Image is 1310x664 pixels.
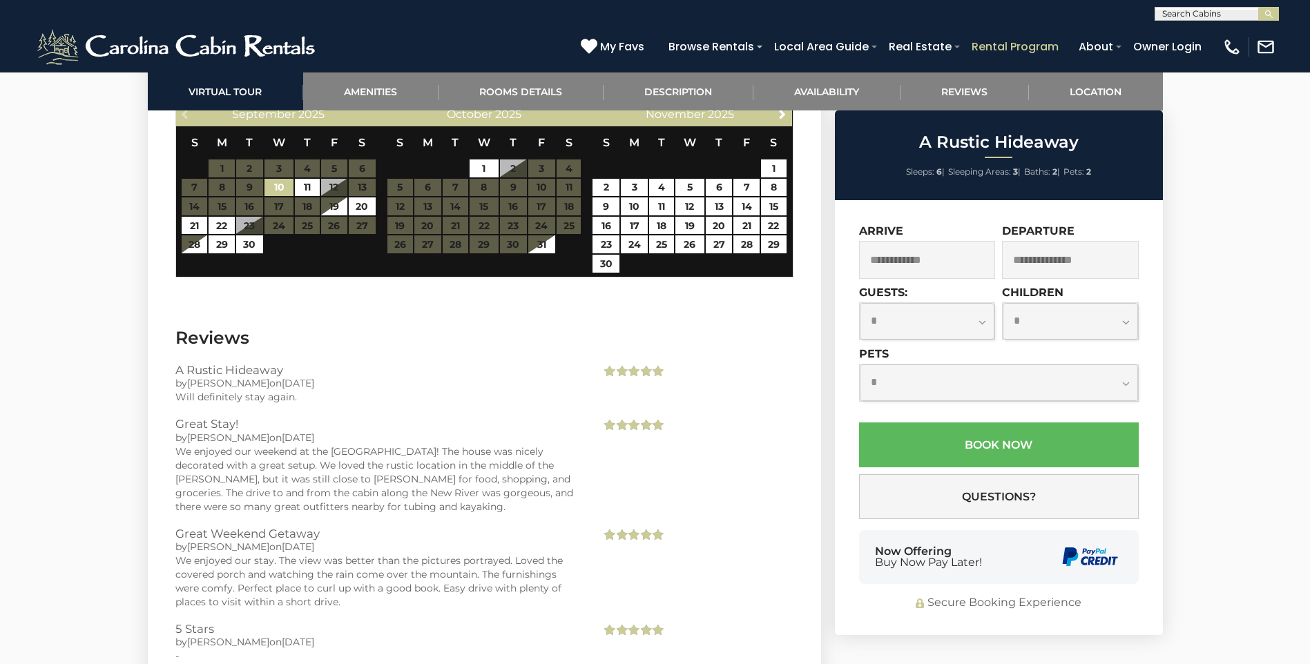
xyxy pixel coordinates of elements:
strong: 6 [936,166,942,177]
span: November [646,108,705,121]
label: Guests: [859,286,907,299]
a: 22 [209,217,234,235]
a: Local Area Guide [767,35,876,59]
a: 7 [733,179,759,197]
a: 19 [675,217,704,235]
a: Availability [753,72,900,110]
a: 15 [761,197,787,215]
div: by on [175,635,581,649]
a: About [1072,35,1120,59]
button: Book Now [859,422,1139,467]
h2: A Rustic Hideaway [838,133,1159,151]
a: 19 [321,197,347,215]
a: 13 [706,197,733,215]
a: 30 [236,235,263,253]
span: 2025 [495,108,521,121]
a: 16 [593,217,619,235]
div: by on [175,376,581,390]
li: | [906,163,945,181]
a: 9 [593,197,619,215]
label: Pets [859,347,889,360]
a: 18 [649,217,674,235]
a: Description [604,72,753,110]
a: 10 [264,179,293,197]
div: Secure Booking Experience [859,595,1139,611]
span: Tuesday [658,136,665,149]
a: 21 [182,217,207,235]
div: We enjoyed our weekend at the [GEOGRAPHIC_DATA]! The house was nicely decorated with a great setu... [175,445,581,514]
a: 28 [733,235,759,253]
span: Saturday [770,136,777,149]
span: Wednesday [273,136,285,149]
span: Buy Now Pay Later! [875,557,982,568]
span: [PERSON_NAME] [187,636,269,648]
a: 8 [761,179,787,197]
span: Wednesday [478,136,490,149]
a: 24 [621,235,648,253]
span: [DATE] [282,377,314,389]
a: My Favs [581,38,648,56]
div: We enjoyed our stay. The view was better than the pictures portrayed. Loved the covered porch and... [175,554,581,609]
a: 22 [761,217,787,235]
h3: Great Stay! [175,418,581,430]
span: Thursday [304,136,311,149]
div: by on [175,431,581,445]
a: Real Estate [882,35,959,59]
a: Location [1029,72,1163,110]
span: My Favs [600,38,644,55]
span: Monday [629,136,639,149]
a: 12 [675,197,704,215]
span: 2025 [708,108,734,121]
span: Baths: [1024,166,1050,177]
a: 29 [761,235,787,253]
span: Sunday [396,136,403,149]
a: 5 [675,179,704,197]
a: 31 [528,235,555,253]
label: Arrive [859,224,903,237]
img: White-1-2.png [35,26,321,68]
span: Friday [538,136,545,149]
button: Questions? [859,474,1139,519]
a: 28 [182,235,207,253]
span: [PERSON_NAME] [187,540,269,553]
a: 17 [621,217,648,235]
a: 14 [733,197,759,215]
span: September [232,108,296,121]
span: Tuesday [246,136,253,149]
a: 20 [349,197,376,215]
a: 25 [649,235,674,253]
span: [DATE] [282,431,314,444]
span: [PERSON_NAME] [187,377,269,389]
a: 20 [706,217,733,235]
a: 27 [706,235,733,253]
a: 6 [706,179,733,197]
li: | [948,163,1021,181]
span: Pets: [1063,166,1084,177]
span: Saturday [358,136,365,149]
a: 3 [621,179,648,197]
a: Rooms Details [439,72,604,110]
span: Saturday [566,136,572,149]
h3: Great Weekend Getaway [175,527,581,540]
a: Owner Login [1126,35,1208,59]
strong: 3 [1013,166,1018,177]
a: 4 [649,179,674,197]
a: 11 [295,179,320,197]
div: Now Offering [875,546,982,568]
li: | [1024,163,1060,181]
span: Wednesday [684,136,696,149]
span: Tuesday [452,136,459,149]
span: 2025 [298,108,325,121]
strong: 2 [1086,166,1091,177]
h3: Reviews [175,326,793,350]
span: Sunday [603,136,610,149]
a: 21 [733,217,759,235]
a: 10 [621,197,648,215]
a: Virtual Tour [148,72,303,110]
a: 1 [470,159,499,177]
span: Sleeps: [906,166,934,177]
span: Friday [743,136,750,149]
span: Thursday [715,136,722,149]
span: [PERSON_NAME] [187,431,269,444]
a: 1 [761,159,787,177]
